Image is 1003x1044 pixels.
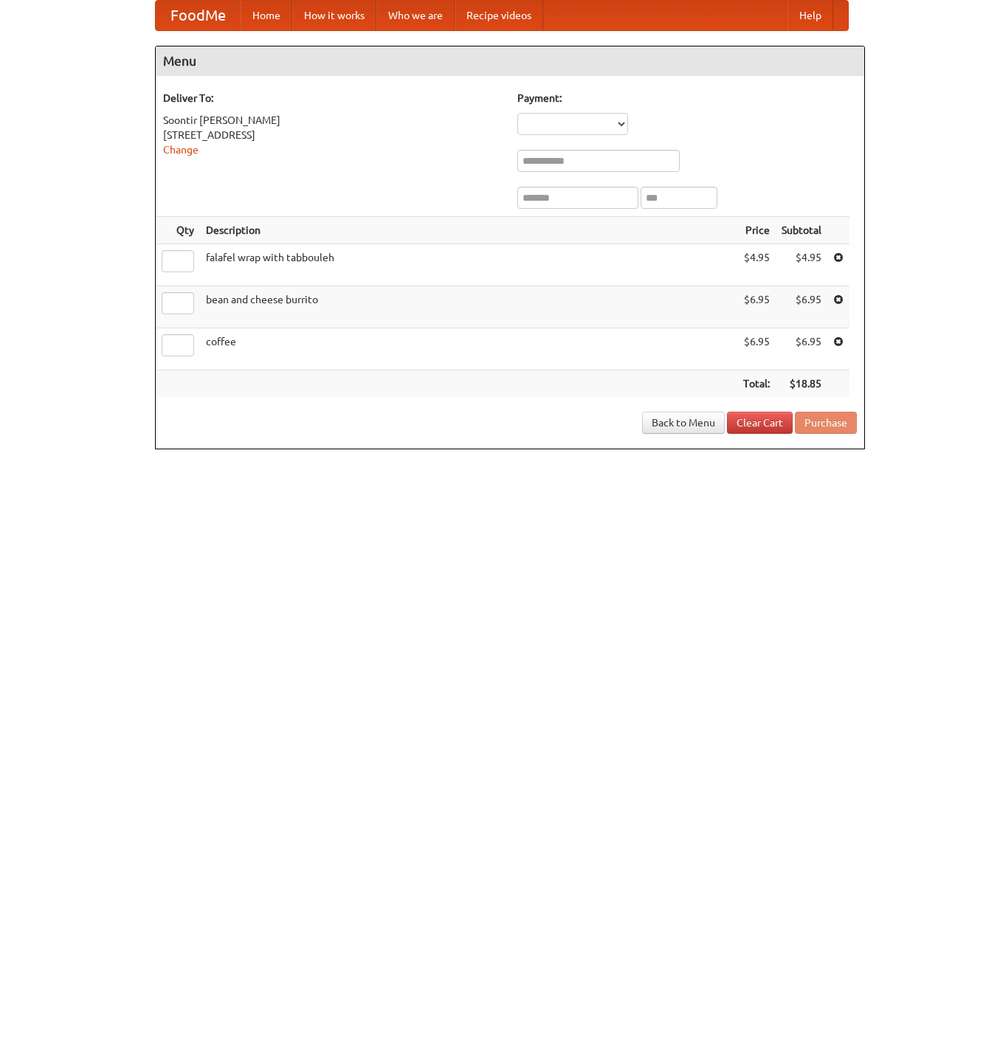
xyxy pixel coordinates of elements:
[776,370,827,398] th: $18.85
[795,412,857,434] button: Purchase
[200,217,737,244] th: Description
[776,286,827,328] td: $6.95
[163,91,503,106] h5: Deliver To:
[737,286,776,328] td: $6.95
[776,244,827,286] td: $4.95
[455,1,543,30] a: Recipe videos
[200,244,737,286] td: falafel wrap with tabbouleh
[642,412,725,434] a: Back to Menu
[156,1,241,30] a: FoodMe
[292,1,376,30] a: How it works
[156,217,200,244] th: Qty
[776,328,827,370] td: $6.95
[156,46,864,76] h4: Menu
[727,412,793,434] a: Clear Cart
[737,244,776,286] td: $4.95
[737,328,776,370] td: $6.95
[376,1,455,30] a: Who we are
[517,91,857,106] h5: Payment:
[737,370,776,398] th: Total:
[163,128,503,142] div: [STREET_ADDRESS]
[737,217,776,244] th: Price
[200,286,737,328] td: bean and cheese burrito
[787,1,833,30] a: Help
[776,217,827,244] th: Subtotal
[163,144,199,156] a: Change
[241,1,292,30] a: Home
[163,113,503,128] div: Soontir [PERSON_NAME]
[200,328,737,370] td: coffee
